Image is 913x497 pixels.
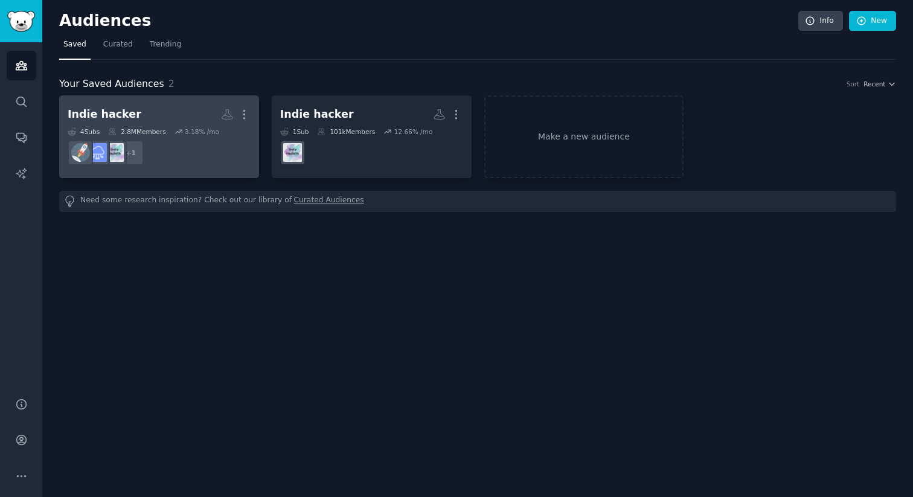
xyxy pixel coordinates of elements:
[847,80,860,88] div: Sort
[863,80,885,88] span: Recent
[59,77,164,92] span: Your Saved Audiences
[798,11,843,31] a: Info
[294,195,364,208] a: Curated Audiences
[283,143,302,162] img: indiehackers
[280,107,354,122] div: Indie hacker
[68,107,141,122] div: Indie hacker
[394,127,433,136] div: 12.66 % /mo
[108,127,165,136] div: 2.8M Members
[849,11,896,31] a: New
[59,11,798,31] h2: Audiences
[146,35,185,60] a: Trending
[272,95,472,178] a: Indie hacker1Sub101kMembers12.66% /moindiehackers
[99,35,137,60] a: Curated
[185,127,219,136] div: 3.18 % /mo
[317,127,375,136] div: 101k Members
[7,11,35,32] img: GummySearch logo
[863,80,896,88] button: Recent
[71,143,90,162] img: startups
[105,143,124,162] img: indiehackers
[150,39,181,50] span: Trending
[68,127,100,136] div: 4 Sub s
[168,78,175,89] span: 2
[59,95,259,178] a: Indie hacker4Subs2.8MMembers3.18% /mo+1indiehackersSaaSstartups
[88,143,107,162] img: SaaS
[59,191,896,212] div: Need some research inspiration? Check out our library of
[484,95,684,178] a: Make a new audience
[118,140,144,165] div: + 1
[103,39,133,50] span: Curated
[59,35,91,60] a: Saved
[280,127,309,136] div: 1 Sub
[63,39,86,50] span: Saved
